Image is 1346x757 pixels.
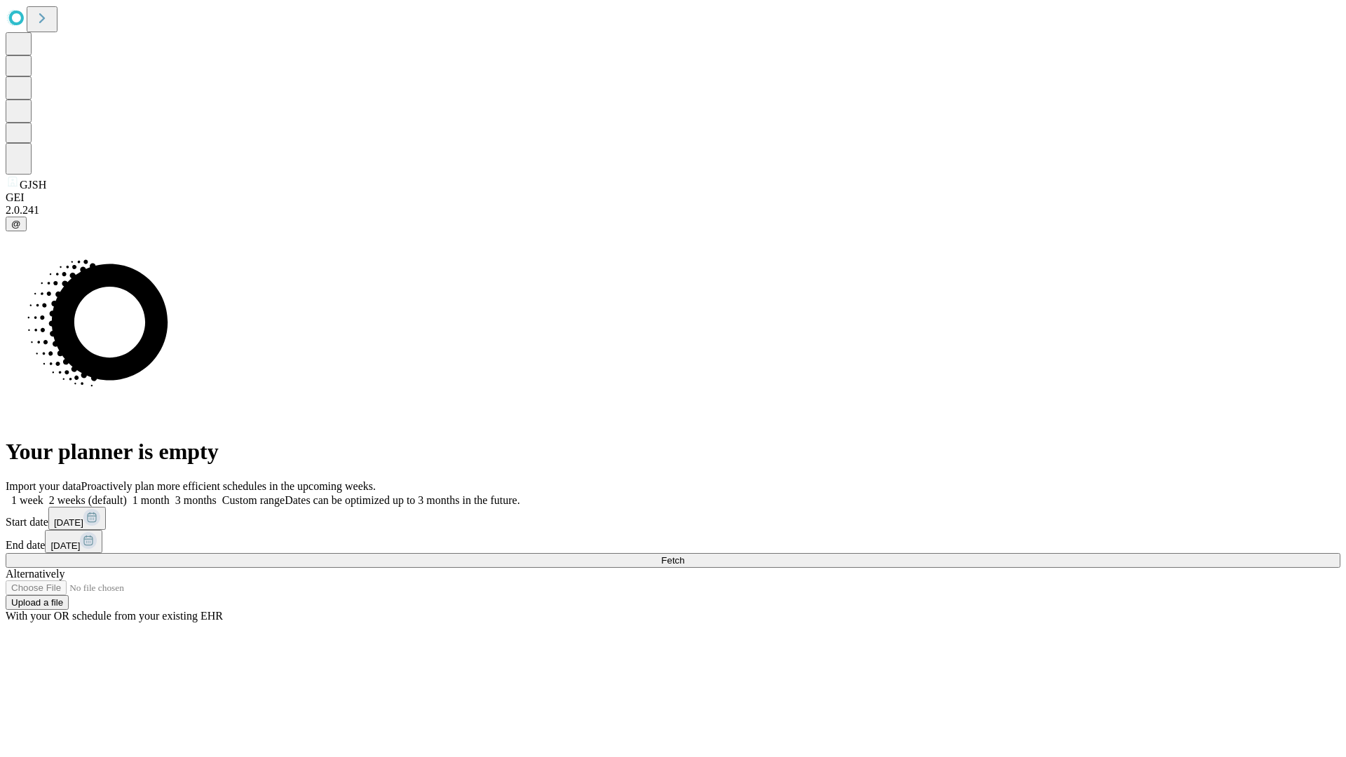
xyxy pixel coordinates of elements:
h1: Your planner is empty [6,439,1340,465]
span: Dates can be optimized up to 3 months in the future. [285,494,519,506]
div: End date [6,530,1340,553]
span: Import your data [6,480,81,492]
span: 2 weeks (default) [49,494,127,506]
span: 1 week [11,494,43,506]
span: @ [11,219,21,229]
span: [DATE] [50,540,80,551]
button: [DATE] [48,507,106,530]
button: [DATE] [45,530,102,553]
span: 1 month [132,494,170,506]
span: Alternatively [6,568,64,580]
button: Fetch [6,553,1340,568]
span: Proactively plan more efficient schedules in the upcoming weeks. [81,480,376,492]
div: GEI [6,191,1340,204]
button: Upload a file [6,595,69,610]
span: Custom range [222,494,285,506]
span: 3 months [175,494,217,506]
button: @ [6,217,27,231]
span: Fetch [661,555,684,566]
div: Start date [6,507,1340,530]
span: With your OR schedule from your existing EHR [6,610,223,622]
span: GJSH [20,179,46,191]
div: 2.0.241 [6,204,1340,217]
span: [DATE] [54,517,83,528]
